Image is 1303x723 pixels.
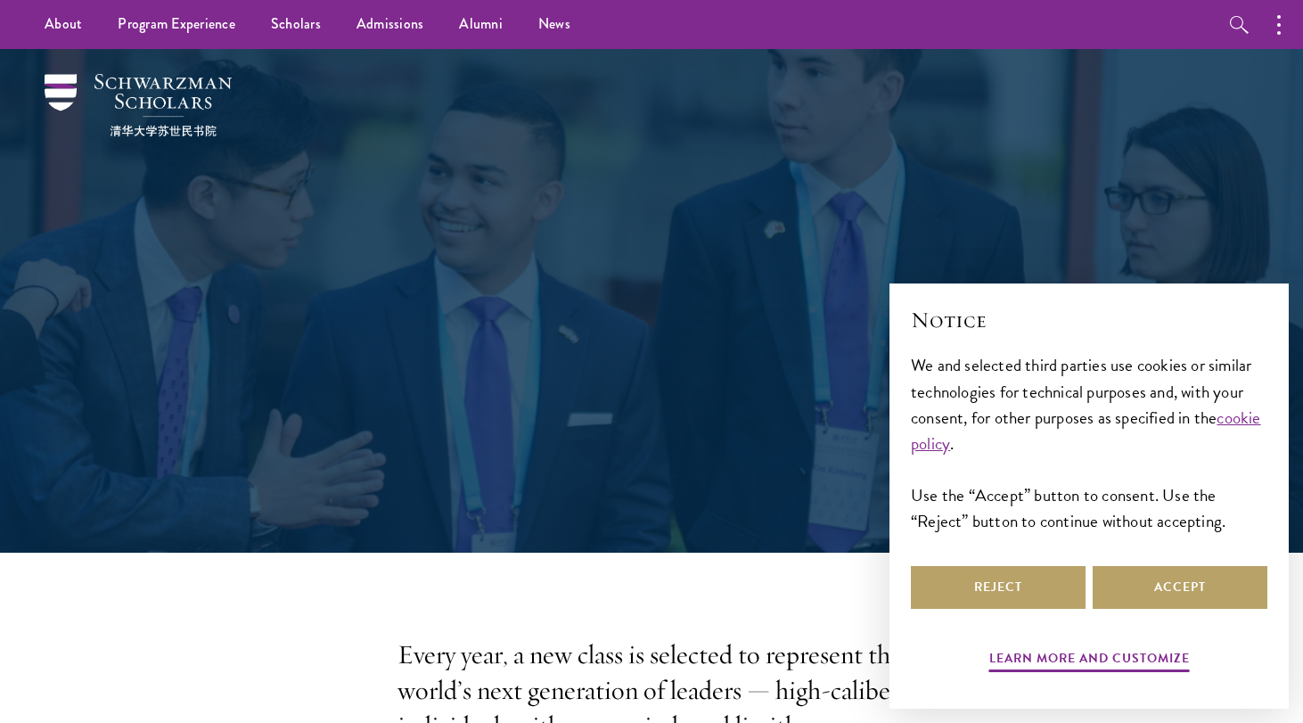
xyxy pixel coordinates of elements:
[1093,566,1267,609] button: Accept
[911,352,1267,533] div: We and selected third parties use cookies or similar technologies for technical purposes and, wit...
[911,566,1086,609] button: Reject
[989,647,1190,675] button: Learn more and customize
[45,74,232,136] img: Schwarzman Scholars
[911,405,1261,456] a: cookie policy
[911,305,1267,335] h2: Notice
